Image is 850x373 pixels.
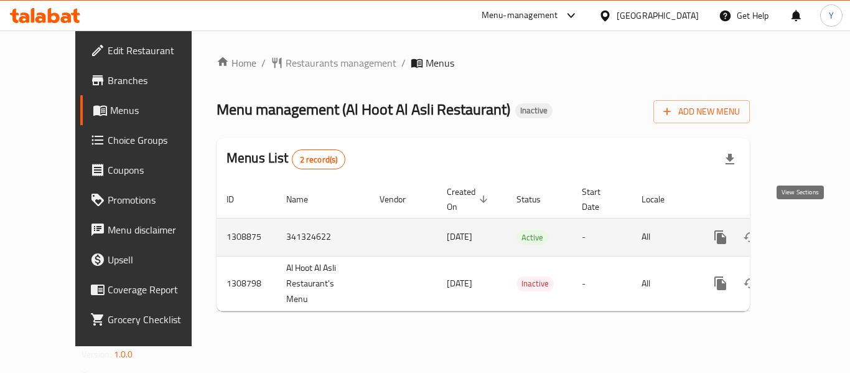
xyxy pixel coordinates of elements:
span: Name [286,192,324,207]
td: - [572,218,632,256]
span: Inactive [515,105,553,116]
th: Actions [696,181,835,219]
span: Upsell [108,252,207,267]
div: [GEOGRAPHIC_DATA] [617,9,699,22]
a: Edit Restaurant [80,35,217,65]
td: 1308875 [217,218,276,256]
a: Choice Groups [80,125,217,155]
span: Menu management ( Al Hoot Al Asli Restaurant ) [217,95,510,123]
span: Grocery Checklist [108,312,207,327]
span: Start Date [582,184,617,214]
a: Upsell [80,245,217,275]
span: 1.0.0 [114,346,133,362]
span: Edit Restaurant [108,43,207,58]
a: Grocery Checklist [80,305,217,334]
span: [DATE] [447,229,472,245]
div: Menu-management [482,8,558,23]
button: Add New Menu [653,100,750,123]
table: enhanced table [217,181,835,311]
span: Inactive [516,276,554,291]
td: 341324622 [276,218,370,256]
span: Add New Menu [663,104,740,120]
span: Promotions [108,192,207,207]
td: All [632,218,696,256]
td: 1308798 [217,256,276,311]
span: Branches [108,73,207,88]
span: Restaurants management [286,55,396,70]
button: Change Status [736,268,765,298]
a: Promotions [80,185,217,215]
span: Menu disclaimer [108,222,207,237]
span: Locale [642,192,681,207]
a: Branches [80,65,217,95]
nav: breadcrumb [217,55,750,70]
h2: Menus List [227,149,345,169]
li: / [261,55,266,70]
span: Coverage Report [108,282,207,297]
span: Status [516,192,557,207]
span: 2 record(s) [292,154,345,166]
a: Menus [80,95,217,125]
li: / [401,55,406,70]
td: Al Hoot Al Asli Restaurant's Menu [276,256,370,311]
span: Menus [426,55,454,70]
div: Inactive [515,103,553,118]
span: Active [516,230,548,245]
a: Coupons [80,155,217,185]
span: Choice Groups [108,133,207,148]
span: Vendor [380,192,422,207]
button: more [706,268,736,298]
button: more [706,222,736,252]
span: Menus [110,103,207,118]
a: Home [217,55,256,70]
a: Menu disclaimer [80,215,217,245]
span: Version: [82,346,112,362]
span: Coupons [108,163,207,177]
span: ID [227,192,250,207]
span: Created On [447,184,492,214]
a: Coverage Report [80,275,217,305]
button: Change Status [736,222,765,252]
span: [DATE] [447,275,472,291]
span: Y [829,9,834,22]
div: Total records count [292,149,346,169]
a: Restaurants management [271,55,396,70]
div: Export file [715,144,745,174]
td: - [572,256,632,311]
td: All [632,256,696,311]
